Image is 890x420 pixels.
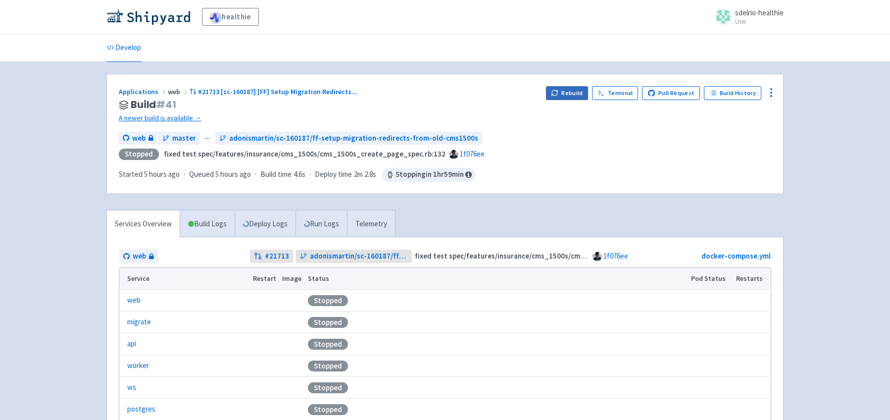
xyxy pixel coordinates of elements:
[119,268,249,290] th: Service
[308,361,348,371] div: Stopped
[688,268,733,290] th: Pod Status
[308,404,348,415] div: Stopped
[127,316,151,328] a: migrate
[735,18,784,25] small: User
[215,132,482,145] a: adonismartin/sc-160187/ff-setup-migration-redirects-from-old-cms1500s
[198,87,357,96] span: #21713 [sc-160187] [FF] Setup Migration Redirects ...
[310,251,408,262] span: adonismartin/sc-160187/ff-setup-migration-redirects-from-old-cms1500s
[158,132,200,145] a: master
[265,251,289,262] strong: # 21713
[119,168,476,182] div: · · ·
[215,169,251,179] time: 5 hours ago
[119,132,157,145] a: web
[308,317,348,328] div: Stopped
[127,404,155,415] a: postgres
[709,9,784,25] a: sdelrio-healthie User
[249,268,279,290] th: Restart
[144,169,180,179] time: 5 hours ago
[260,169,292,180] span: Build time
[308,295,348,306] div: Stopped
[106,34,141,62] a: Develop
[308,339,348,350] div: Stopped
[642,86,700,100] a: Pull Request
[127,338,136,350] a: api
[133,251,146,262] span: web
[250,250,293,263] a: #21713
[735,8,784,17] span: sdelrio-healthie
[415,251,696,261] strong: fixed test spec/features/insurance/cms_1500s/cms_1500s_create_page_spec.rb:132
[305,268,688,290] th: Status
[119,169,180,179] span: Started
[172,133,196,144] span: master
[127,360,149,371] a: worker
[119,112,538,124] a: A newer build is available →
[733,268,771,290] th: Restarts
[127,295,141,306] a: web
[180,210,235,238] a: Build Logs
[235,210,296,238] a: Deploy Logs
[164,149,445,158] strong: fixed test spec/features/insurance/cms_1500s/cms_1500s_create_page_spec.rb:132
[106,9,190,25] img: Shipyard logo
[296,250,412,263] a: adonismartin/sc-160187/ff-setup-migration-redirects-from-old-cms1500s
[460,149,485,158] a: 1f076ee
[119,87,168,96] a: Applications
[279,268,305,290] th: Image
[354,169,376,180] span: 2m 2.8s
[296,210,347,238] a: Run Logs
[202,8,259,26] a: healthie
[294,169,305,180] span: 4.6s
[156,98,176,111] span: # 41
[168,87,190,96] span: web
[704,86,761,100] a: Build History
[382,168,476,182] span: Stopping in 1 hr 59 min
[190,87,359,96] a: #21713 [sc-160187] [FF] Setup Migration Redirects...
[701,251,771,261] a: docker-compose.yml
[132,133,146,144] span: web
[347,210,395,238] a: Telemetry
[546,86,589,100] button: Rebuild
[229,133,478,144] span: adonismartin/sc-160187/ff-setup-migration-redirects-from-old-cms1500s
[592,86,638,100] a: Terminal
[189,169,251,179] span: Queued
[107,210,180,238] a: Services Overview
[119,149,159,160] div: Stopped
[127,382,136,393] a: ws
[204,133,211,144] span: ←
[603,251,628,261] a: 1f076ee
[131,99,176,110] span: Build
[119,250,158,263] a: web
[308,382,348,393] div: Stopped
[315,169,352,180] span: Deploy time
